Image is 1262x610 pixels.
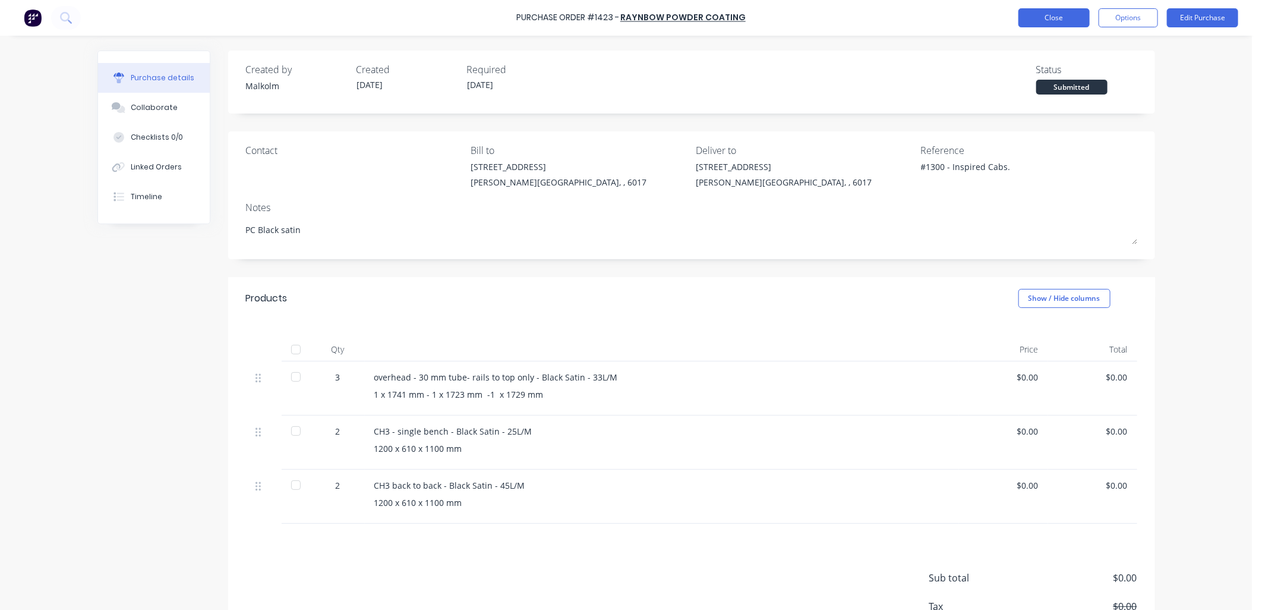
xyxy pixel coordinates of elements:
div: Required [467,62,568,77]
div: $0.00 [1058,425,1128,438]
a: raynbow powder coating [620,12,746,24]
div: $0.00 [968,371,1039,383]
div: $0.00 [1058,371,1128,383]
div: 2 [321,479,355,492]
div: Malkolm [246,80,347,92]
div: Timeline [131,191,162,202]
div: $0.00 [968,479,1039,492]
div: CH3 - single bench - Black Satin - 25L/M [374,425,949,438]
button: Options [1099,8,1158,27]
div: [PERSON_NAME][GEOGRAPHIC_DATA], , 6017 [471,176,646,188]
div: Status [1036,62,1137,77]
span: Sub total [929,571,1018,585]
button: Checklists 0/0 [98,122,210,152]
button: Close [1018,8,1090,27]
div: Deliver to [696,143,912,158]
div: 1 x 1741 mm - 1 x 1723 mm -1 x 1729 mm [374,388,949,401]
textarea: PC Black satin [246,218,1137,244]
div: 2 [321,425,355,438]
div: Bill to [471,143,687,158]
button: Linked Orders [98,152,210,182]
div: Price [959,338,1048,361]
button: Purchase details [98,63,210,93]
div: Contact [246,143,462,158]
div: Products [246,291,288,306]
div: Created by [246,62,347,77]
div: Checklists 0/0 [131,132,183,143]
button: Collaborate [98,93,210,122]
div: $0.00 [1058,479,1128,492]
div: Purchase details [131,73,194,83]
div: CH3 back to back - Black Satin - 45L/M [374,479,949,492]
div: Reference [921,143,1137,158]
div: Notes [246,200,1137,215]
div: $0.00 [968,425,1039,438]
div: 1200 x 610 x 1100 mm [374,496,949,509]
div: Total [1048,338,1137,361]
div: 1200 x 610 x 1100 mm [374,442,949,455]
button: Timeline [98,182,210,212]
div: [STREET_ADDRESS] [471,161,646,173]
div: [STREET_ADDRESS] [696,161,872,173]
button: Show / Hide columns [1018,289,1110,308]
div: 3 [321,371,355,383]
div: Created [356,62,458,77]
button: Edit Purchase [1167,8,1238,27]
div: Submitted [1036,80,1108,95]
div: Collaborate [131,102,178,113]
div: [PERSON_NAME][GEOGRAPHIC_DATA], , 6017 [696,176,872,188]
span: $0.00 [1018,571,1137,585]
div: Purchase Order #1423 - [516,12,619,24]
textarea: #1300 - Inspired Cabs. [921,161,1069,187]
div: overhead - 30 mm tube- rails to top only - Black Satin - 33L/M [374,371,949,383]
img: Factory [24,9,42,27]
div: Linked Orders [131,162,182,172]
div: Qty [311,338,365,361]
